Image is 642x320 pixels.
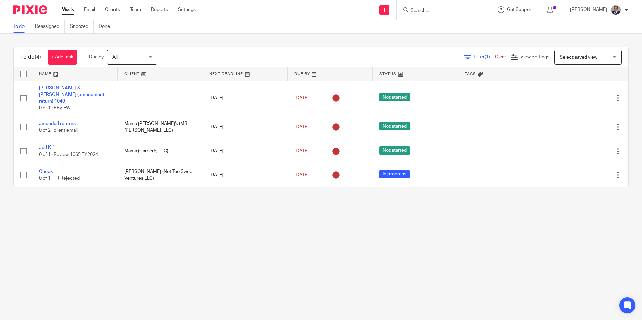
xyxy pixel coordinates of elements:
span: 0 of 2 · client email [39,128,78,133]
span: [DATE] [294,173,309,177]
span: Filter [474,55,495,59]
span: 0 of 1 · REVIEW [39,106,71,111]
input: Search [410,8,470,14]
a: [PERSON_NAME] & [PERSON_NAME] (amendment return) 1040 [39,86,104,104]
div: --- [465,124,537,130]
a: Clear [495,55,506,59]
a: Work [62,6,74,13]
img: Pixie [13,5,47,14]
span: Select saved view [560,55,597,60]
span: Not started [379,122,410,130]
span: [DATE] [294,125,309,129]
a: Done [99,20,115,33]
a: + Add task [48,50,77,65]
div: --- [465,95,537,101]
span: Get Support [507,7,533,12]
a: Clients [105,6,120,13]
td: [DATE] [202,81,288,115]
td: Mama (Carrier5, LLC) [118,139,203,163]
span: 0 of 1 · Review 1065 TY2024 [39,152,98,157]
span: In progress [379,170,410,178]
td: [DATE] [202,163,288,187]
div: --- [465,148,537,154]
td: [DATE] [202,115,288,139]
span: All [112,55,118,60]
a: add K-1 [39,145,55,150]
a: Settings [178,6,196,13]
span: Tags [465,72,476,76]
img: thumbnail_IMG_0720.jpg [610,5,621,15]
h1: To do [20,54,41,61]
a: amended returns [39,121,76,126]
a: Reassigned [35,20,65,33]
span: (1) [485,55,490,59]
td: [DATE] [202,139,288,163]
a: To do [13,20,30,33]
td: [PERSON_NAME] (Not Too Sweet Ventures LLC) [118,163,203,187]
a: Check [39,169,53,174]
span: [DATE] [294,149,309,153]
p: [PERSON_NAME] [570,6,607,13]
td: Mama [PERSON_NAME]'s (MB [PERSON_NAME], LLC) [118,115,203,139]
a: Snoozed [70,20,94,33]
p: Due by [89,54,104,60]
span: Not started [379,146,410,155]
span: View Settings [520,55,549,59]
span: (4) [35,54,41,60]
span: 0 of 1 · TR Rejected [39,176,80,181]
span: [DATE] [294,96,309,100]
a: Reports [151,6,168,13]
a: Email [84,6,95,13]
div: --- [465,172,537,178]
span: Not started [379,93,410,101]
a: Team [130,6,141,13]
